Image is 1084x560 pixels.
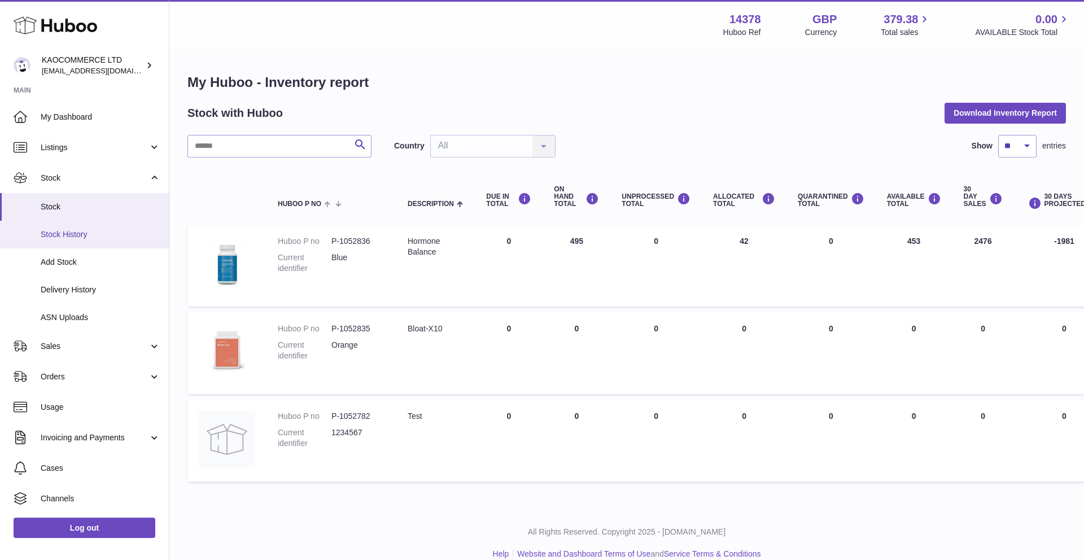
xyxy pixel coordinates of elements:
[475,225,543,307] td: 0
[331,411,385,422] dd: P-1052782
[493,549,509,558] a: Help
[610,312,702,394] td: 0
[278,323,331,334] dt: Huboo P no
[41,142,148,153] span: Listings
[41,463,160,474] span: Cases
[543,400,610,482] td: 0
[394,141,425,151] label: Country
[887,193,941,208] div: AVAILABLE Total
[178,527,1075,537] p: All Rights Reserved. Copyright 2025 - [DOMAIN_NAME]
[278,411,331,422] dt: Huboo P no
[554,186,599,208] div: ON HAND Total
[729,12,761,27] strong: 14378
[278,200,321,208] span: Huboo P no
[945,103,1066,123] button: Download Inventory Report
[513,549,760,559] li: and
[543,312,610,394] td: 0
[408,323,464,334] div: Bloat-X10
[876,225,952,307] td: 453
[408,236,464,257] div: Hormone Balance
[610,225,702,307] td: 0
[1042,141,1066,151] span: entries
[876,312,952,394] td: 0
[881,12,931,38] a: 379.38 Total sales
[972,141,993,151] label: Show
[199,323,255,380] img: product image
[41,202,160,212] span: Stock
[952,225,1014,307] td: 2476
[41,112,160,123] span: My Dashboard
[702,312,786,394] td: 0
[199,236,255,292] img: product image
[881,27,931,38] span: Total sales
[41,257,160,268] span: Add Stock
[964,186,1003,208] div: 30 DAY SALES
[517,549,650,558] a: Website and Dashboard Terms of Use
[187,106,283,121] h2: Stock with Huboo
[331,236,385,247] dd: P-1052836
[331,323,385,334] dd: P-1052835
[278,340,331,361] dt: Current identifier
[14,57,30,74] img: hello@lunera.co.uk
[278,252,331,274] dt: Current identifier
[798,193,864,208] div: QUARANTINED Total
[41,402,160,413] span: Usage
[41,229,160,240] span: Stock History
[702,225,786,307] td: 42
[829,412,833,421] span: 0
[975,27,1070,38] span: AVAILABLE Stock Total
[812,12,837,27] strong: GBP
[713,193,775,208] div: ALLOCATED Total
[187,73,1066,91] h1: My Huboo - Inventory report
[278,236,331,247] dt: Huboo P no
[41,173,148,183] span: Stock
[42,55,143,76] div: KAOCOMMERCE LTD
[278,427,331,449] dt: Current identifier
[884,12,918,27] span: 379.38
[408,200,454,208] span: Description
[876,400,952,482] td: 0
[41,341,148,352] span: Sales
[475,312,543,394] td: 0
[486,193,531,208] div: DUE IN TOTAL
[610,400,702,482] td: 0
[543,225,610,307] td: 495
[723,27,761,38] div: Huboo Ref
[41,371,148,382] span: Orders
[622,193,690,208] div: UNPROCESSED Total
[41,493,160,504] span: Channels
[664,549,761,558] a: Service Terms & Conditions
[199,411,255,467] img: product image
[702,400,786,482] td: 0
[829,324,833,333] span: 0
[331,427,385,449] dd: 1234567
[408,411,464,422] div: Test
[41,285,160,295] span: Delivery History
[829,237,833,246] span: 0
[805,27,837,38] div: Currency
[952,400,1014,482] td: 0
[952,312,1014,394] td: 0
[42,66,166,75] span: [EMAIL_ADDRESS][DOMAIN_NAME]
[331,252,385,274] dd: Blue
[475,400,543,482] td: 0
[975,12,1070,38] a: 0.00 AVAILABLE Stock Total
[41,312,160,323] span: ASN Uploads
[331,340,385,361] dd: Orange
[1035,12,1057,27] span: 0.00
[14,518,155,538] a: Log out
[41,432,148,443] span: Invoicing and Payments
